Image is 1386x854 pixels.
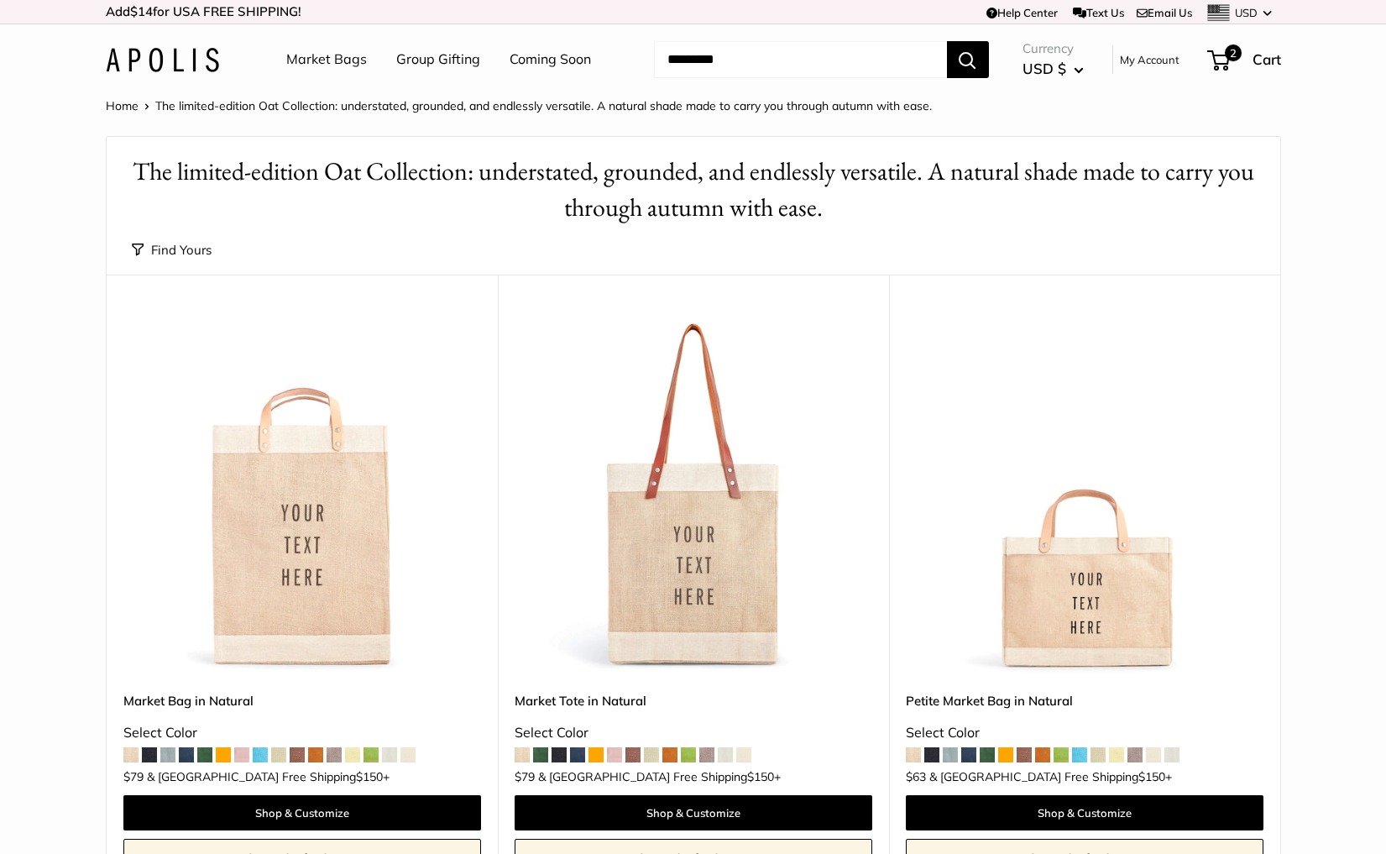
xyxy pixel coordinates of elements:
[13,790,180,841] iframe: Sign Up via Text for Offers
[1138,769,1165,784] span: $150
[654,41,947,78] input: Search...
[123,317,481,674] a: Market Bag in NaturalMarket Bag in Natural
[1253,50,1281,68] span: Cart
[1137,6,1192,19] a: Email Us
[538,771,781,783] span: & [GEOGRAPHIC_DATA] Free Shipping +
[155,98,932,113] span: The limited-edition Oat Collection: understated, grounded, and endlessly versatile. A natural sha...
[1209,46,1281,73] a: 2 Cart
[1224,45,1241,61] span: 2
[1235,6,1258,19] span: USD
[906,317,1263,674] img: Petite Market Bag in Natural
[1073,6,1124,19] a: Text Us
[123,795,481,830] a: Shop & Customize
[906,795,1263,830] a: Shop & Customize
[1120,50,1179,70] a: My Account
[123,691,481,710] a: Market Bag in Natural
[356,769,383,784] span: $150
[515,795,872,830] a: Shop & Customize
[515,720,872,746] div: Select Color
[286,47,367,72] a: Market Bags
[132,154,1255,226] h1: The limited-edition Oat Collection: understated, grounded, and endlessly versatile. A natural sha...
[906,317,1263,674] a: Petite Market Bag in Naturaldescription_Effortless style that elevates every moment
[906,720,1263,746] div: Select Color
[515,317,872,674] a: description_Make it yours with custom printed text.description_The Original Market bag in its 4 n...
[123,317,481,674] img: Market Bag in Natural
[1023,60,1066,77] span: USD $
[515,691,872,710] a: Market Tote in Natural
[123,769,144,784] span: $79
[906,769,926,784] span: $63
[1023,55,1084,82] button: USD $
[986,6,1058,19] a: Help Center
[396,47,480,72] a: Group Gifting
[510,47,591,72] a: Coming Soon
[130,3,153,19] span: $14
[132,238,212,262] button: Find Yours
[515,317,872,674] img: description_Make it yours with custom printed text.
[106,48,219,72] img: Apolis
[106,95,932,117] nav: Breadcrumb
[515,769,535,784] span: $79
[1023,37,1084,60] span: Currency
[123,720,481,746] div: Select Color
[929,771,1172,783] span: & [GEOGRAPHIC_DATA] Free Shipping +
[147,771,390,783] span: & [GEOGRAPHIC_DATA] Free Shipping +
[947,41,989,78] button: Search
[906,691,1263,710] a: Petite Market Bag in Natural
[106,98,139,113] a: Home
[747,769,774,784] span: $150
